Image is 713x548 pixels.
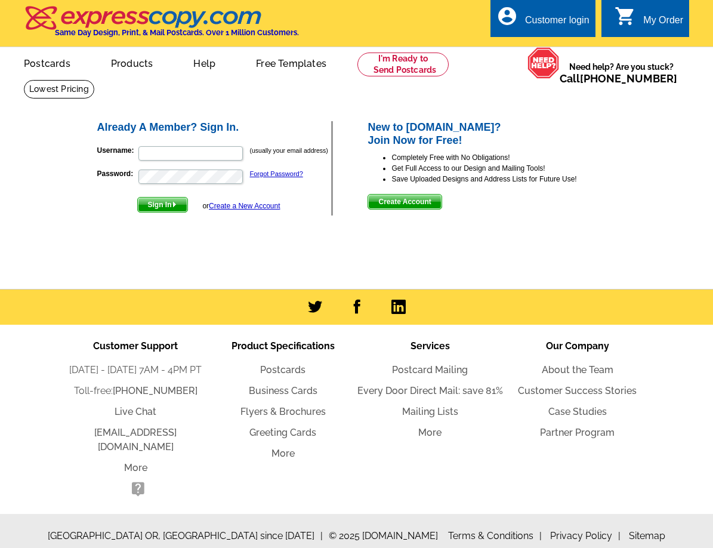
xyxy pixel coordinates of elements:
[240,406,326,417] a: Flyers & Brochures
[115,406,156,417] a: Live Chat
[368,195,441,209] span: Create Account
[92,48,172,76] a: Products
[540,427,615,438] a: Partner Program
[172,202,177,207] img: button-next-arrow-white.png
[615,5,636,27] i: shopping_cart
[329,529,438,543] span: © 2025 [DOMAIN_NAME]
[550,530,621,541] a: Privacy Policy
[629,530,665,541] a: Sitemap
[97,121,332,134] h2: Already A Member? Sign In.
[615,13,683,28] a: shopping_cart My Order
[560,61,683,85] span: Need help? Are you stuck?
[94,427,177,452] a: [EMAIL_ADDRESS][DOMAIN_NAME]
[97,145,137,156] label: Username:
[368,194,442,210] button: Create Account
[448,530,542,541] a: Terms & Conditions
[202,201,280,211] div: or
[260,364,305,375] a: Postcards
[525,15,589,32] div: Customer login
[97,168,137,179] label: Password:
[62,363,209,377] li: [DATE] - [DATE] 7AM - 4PM PT
[249,385,317,396] a: Business Cards
[542,364,613,375] a: About the Team
[24,14,299,37] a: Same Day Design, Print, & Mail Postcards. Over 1 Million Customers.
[496,13,589,28] a: account_circle Customer login
[392,364,468,375] a: Postcard Mailing
[55,28,299,37] h4: Same Day Design, Print, & Mail Postcards. Over 1 Million Customers.
[124,462,147,473] a: More
[209,202,280,210] a: Create a New Account
[250,170,303,177] a: Forgot Password?
[418,427,442,438] a: More
[5,48,89,76] a: Postcards
[391,163,618,174] li: Get Full Access to our Design and Mailing Tools!
[496,5,518,27] i: account_circle
[410,340,450,352] span: Services
[546,340,609,352] span: Our Company
[402,406,458,417] a: Mailing Lists
[271,448,295,459] a: More
[357,385,503,396] a: Every Door Direct Mail: save 81%
[113,385,197,396] a: [PHONE_NUMBER]
[237,48,345,76] a: Free Templates
[560,72,677,85] span: Call
[137,197,188,213] button: Sign In
[518,385,637,396] a: Customer Success Stories
[48,529,323,543] span: [GEOGRAPHIC_DATA] OR, [GEOGRAPHIC_DATA] since [DATE]
[62,384,209,398] li: Toll-free:
[232,340,335,352] span: Product Specifications
[93,340,178,352] span: Customer Support
[174,48,234,76] a: Help
[368,121,618,147] h2: New to [DOMAIN_NAME]? Join Now for Free!
[643,15,683,32] div: My Order
[249,427,316,438] a: Greeting Cards
[391,174,618,184] li: Save Uploaded Designs and Address Lists for Future Use!
[527,47,560,79] img: help
[138,198,187,212] span: Sign In
[580,72,677,85] a: [PHONE_NUMBER]
[548,406,607,417] a: Case Studies
[250,147,328,154] small: (usually your email address)
[391,152,618,163] li: Completely Free with No Obligations!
